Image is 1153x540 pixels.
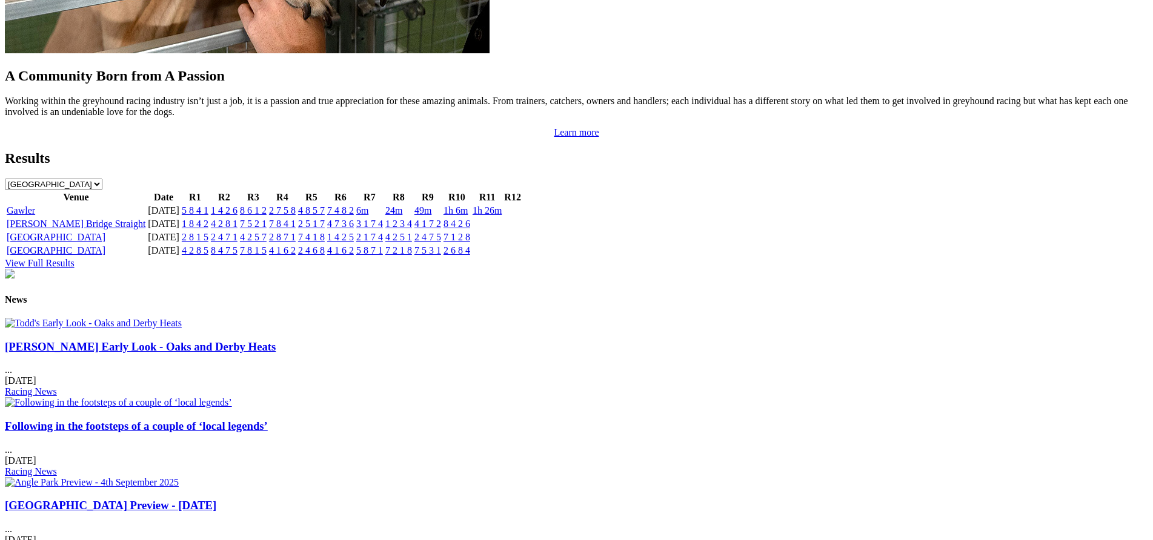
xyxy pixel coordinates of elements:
a: 2 4 6 8 [298,245,325,255]
th: Date [147,191,180,203]
th: R1 [181,191,209,203]
td: [DATE] [147,245,180,257]
a: 4 2 5 7 [240,232,267,242]
div: ... [5,340,1148,398]
span: [DATE] [5,375,36,386]
td: [DATE] [147,231,180,243]
a: 1h 6m [444,205,468,216]
h4: News [5,294,1148,305]
span: [DATE] [5,455,36,466]
a: 1 2 3 4 [385,219,412,229]
a: 7 5 3 1 [414,245,441,255]
a: 5 8 7 1 [356,245,383,255]
th: R7 [356,191,384,203]
h2: Results [5,150,1148,166]
a: 2 4 7 5 [414,232,441,242]
th: R5 [297,191,325,203]
img: Following in the footsteps of a couple of ‘local legends’ [5,397,232,408]
p: Working within the greyhound racing industry isn’t just a job, it is a passion and true appreciat... [5,96,1148,117]
a: 24m [385,205,402,216]
th: R8 [385,191,413,203]
a: 4 2 8 5 [182,245,208,255]
a: 4 1 6 2 [327,245,354,255]
a: 8 6 1 2 [240,205,267,216]
a: [GEOGRAPHIC_DATA] [7,245,105,255]
a: [PERSON_NAME] Bridge Straight [7,219,145,229]
a: 4 8 5 7 [298,205,325,216]
a: [PERSON_NAME] Early Look - Oaks and Derby Heats [5,340,276,353]
th: R6 [327,191,354,203]
a: Racing News [5,386,57,397]
a: 7 4 1 8 [298,232,325,242]
th: R9 [414,191,442,203]
a: Following in the footsteps of a couple of ‘local legends’ [5,420,268,432]
a: [GEOGRAPHIC_DATA] Preview - [DATE] [5,499,216,512]
a: 1 8 4 2 [182,219,208,229]
a: 4 2 8 1 [211,219,238,229]
a: 1 4 2 6 [211,205,238,216]
a: 7 5 2 1 [240,219,267,229]
a: 4 7 3 6 [327,219,354,229]
a: 2 7 5 8 [269,205,296,216]
a: 2 8 1 5 [182,232,208,242]
td: [DATE] [147,205,180,217]
th: R11 [472,191,502,203]
th: R2 [210,191,238,203]
a: 8 4 7 5 [211,245,238,255]
th: Venue [6,191,146,203]
a: [GEOGRAPHIC_DATA] [7,232,105,242]
a: 49m [414,205,431,216]
a: 2 8 7 1 [269,232,296,242]
img: Angle Park Preview - 4th September 2025 [5,477,179,488]
a: Racing News [5,466,57,476]
a: 2 6 8 4 [444,245,470,255]
a: 4 2 5 1 [385,232,412,242]
a: 7 2 1 8 [385,245,412,255]
a: 8 4 2 6 [444,219,470,229]
a: 4 1 6 2 [269,245,296,255]
a: 2 4 7 1 [211,232,238,242]
a: 2 5 1 7 [298,219,325,229]
a: 2 1 7 4 [356,232,383,242]
a: Learn more [554,127,599,137]
th: R4 [268,191,296,203]
a: Gawler [7,205,35,216]
td: [DATE] [147,218,180,230]
a: 7 8 4 1 [269,219,296,229]
img: Todd's Early Look - Oaks and Derby Heats [5,318,182,329]
div: ... [5,420,1148,477]
a: 5 8 4 1 [182,205,208,216]
a: 7 8 1 5 [240,245,267,255]
h2: A Community Born from A Passion [5,68,1148,84]
th: R12 [503,191,522,203]
a: 3 1 7 4 [356,219,383,229]
a: 1 4 2 5 [327,232,354,242]
a: 7 1 2 8 [444,232,470,242]
th: R10 [443,191,471,203]
a: 6m [356,205,368,216]
a: 7 4 8 2 [327,205,354,216]
a: 1h 26m [473,205,502,216]
a: 4 1 7 2 [414,219,441,229]
a: View Full Results [5,258,75,268]
th: R3 [239,191,267,203]
img: chasers_homepage.jpg [5,269,15,278]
